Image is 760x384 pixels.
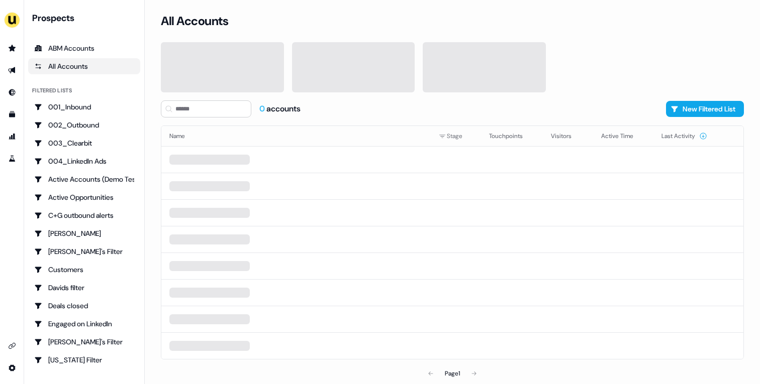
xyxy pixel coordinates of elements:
div: Page 1 [445,368,460,378]
div: Customers [34,265,134,275]
div: Engaged on LinkedIn [34,319,134,329]
div: [PERSON_NAME]'s Filter [34,337,134,347]
div: 003_Clearbit [34,138,134,148]
a: Go to prospects [4,40,20,56]
a: Go to Charlotte Stone [28,225,140,241]
h3: All Accounts [161,14,228,29]
div: Deals closed [34,301,134,311]
div: Filtered lists [32,86,72,95]
div: Active Accounts (Demo Test) [34,174,134,184]
div: [PERSON_NAME] [34,228,134,238]
button: New Filtered List [666,101,744,117]
div: 001_Inbound [34,102,134,112]
a: Go to attribution [4,129,20,145]
a: Go to integrations [4,338,20,354]
div: 004_LinkedIn Ads [34,156,134,166]
a: Go to 003_Clearbit [28,135,140,151]
button: Active Time [601,127,645,145]
a: Go to 004_LinkedIn Ads [28,153,140,169]
a: ABM Accounts [28,40,140,56]
div: Prospects [32,12,140,24]
a: Go to Inbound [4,84,20,100]
div: Active Opportunities [34,192,134,202]
div: 002_Outbound [34,120,134,130]
a: Go to outbound experience [4,62,20,78]
a: Go to experiments [4,151,20,167]
div: Stage [439,131,473,141]
a: Go to Deals closed [28,298,140,314]
button: Last Activity [661,127,707,145]
button: Visitors [551,127,584,145]
div: accounts [259,103,301,114]
div: ABM Accounts [34,43,134,53]
a: Go to C+G outbound alerts [28,207,140,223]
a: Go to 002_Outbound [28,117,140,133]
a: Go to integrations [4,360,20,376]
a: Go to Customers [28,262,140,278]
a: Go to templates [4,106,20,122]
div: [US_STATE] Filter [34,355,134,365]
a: Go to Georgia Filter [28,352,140,368]
a: Go to 001_Inbound [28,99,140,115]
a: Go to Geneviève's Filter [28,334,140,350]
div: [PERSON_NAME]'s Filter [34,246,134,257]
div: Davids filter [34,283,134,293]
a: All accounts [28,58,140,74]
a: Go to Charlotte's Filter [28,243,140,260]
span: 0 [259,103,266,114]
a: Go to Davids filter [28,280,140,296]
div: All Accounts [34,61,134,71]
div: C+G outbound alerts [34,210,134,220]
button: Touchpoints [489,127,535,145]
th: Name [161,126,431,146]
a: Go to Active Opportunities [28,189,140,205]
a: Go to Active Accounts (Demo Test) [28,171,140,187]
a: Go to Engaged on LinkedIn [28,316,140,332]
